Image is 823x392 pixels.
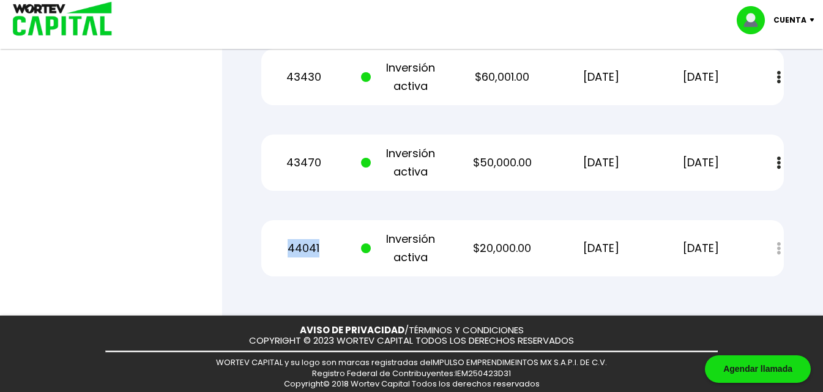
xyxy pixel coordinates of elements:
[773,11,806,29] p: Cuenta
[262,239,346,257] p: 44041
[300,325,524,336] p: /
[705,355,811,383] div: Agendar llamada
[659,239,743,257] p: [DATE]
[560,153,644,172] p: [DATE]
[460,153,544,172] p: $50,000.00
[361,230,445,267] p: Inversión activa
[312,368,511,379] span: Registro Federal de Contribuyentes: IEM250423D31
[460,239,544,257] p: $20,000.00
[409,324,524,336] a: TÉRMINOS Y CONDICIONES
[216,357,607,368] span: WORTEV CAPITAL y su logo son marcas registradas de IMPULSO EMPRENDIMEINTOS MX S.A.P.I. DE C.V.
[361,59,445,95] p: Inversión activa
[806,18,823,22] img: icon-down
[659,153,743,172] p: [DATE]
[659,68,743,86] p: [DATE]
[300,324,404,336] a: AVISO DE PRIVACIDAD
[262,68,346,86] p: 43430
[284,378,540,390] span: Copyright© 2018 Wortev Capital Todos los derechos reservados
[460,68,544,86] p: $60,001.00
[560,239,644,257] p: [DATE]
[361,144,445,181] p: Inversión activa
[560,68,644,86] p: [DATE]
[737,6,773,34] img: profile-image
[249,336,574,346] p: COPYRIGHT © 2023 WORTEV CAPITAL TODOS LOS DERECHOS RESERVADOS
[262,153,346,172] p: 43470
